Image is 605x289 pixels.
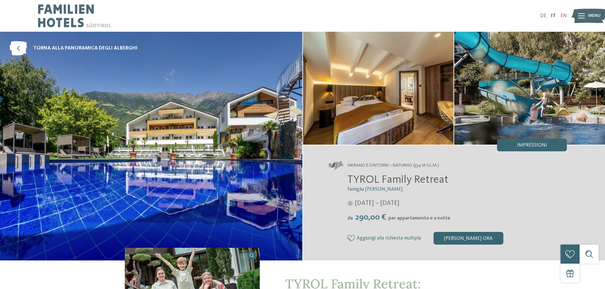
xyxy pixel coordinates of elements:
[388,216,450,221] span: per appartamento e a notte
[347,174,448,185] span: TYROL Family Retreat
[10,41,138,56] a: torna alla panoramica degli alberghi
[347,187,403,192] span: Famiglia [PERSON_NAME]
[551,13,556,18] a: IT
[347,162,439,169] span: Merano e dintorni – Naturno (554 m s.l.m.)
[347,200,353,206] i: Orari d'apertura estate
[517,143,547,148] span: Impressioni
[303,32,454,145] img: Un family hotel a Naturno di gran classe
[588,13,601,19] span: Menu
[434,232,503,245] div: [PERSON_NAME] ora
[347,216,353,221] span: da
[561,13,567,18] a: EN
[353,213,388,221] span: 290,00 €
[33,45,138,52] span: torna alla panoramica degli alberghi
[357,236,421,241] span: Aggiungi alla richiesta multipla
[355,199,399,208] span: [DATE] – [DATE]
[454,32,605,145] img: Un family hotel a Naturno di gran classe
[540,13,546,18] a: DE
